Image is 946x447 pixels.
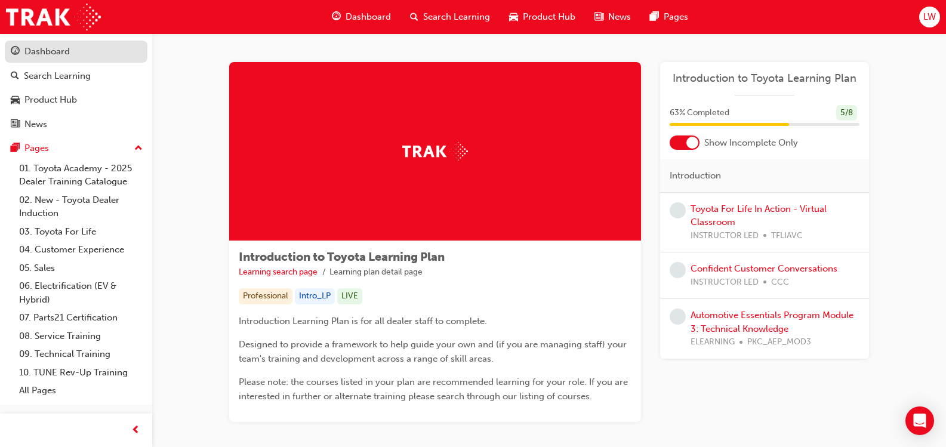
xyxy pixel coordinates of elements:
[691,204,827,228] a: Toyota For Life In Action - Virtual Classroom
[14,159,147,191] a: 01. Toyota Academy - 2025 Dealer Training Catalogue
[11,71,19,82] span: search-icon
[670,106,729,120] span: 63 % Completed
[329,266,423,279] li: Learning plan detail page
[239,250,445,264] span: Introduction to Toyota Learning Plan
[691,229,759,243] span: INSTRUCTOR LED
[24,93,77,107] div: Product Hub
[691,263,837,274] a: Confident Customer Conversations
[400,5,500,29] a: search-iconSearch Learning
[704,136,798,150] span: Show Incomplete Only
[5,137,147,159] button: Pages
[670,309,686,325] span: learningRecordVerb_NONE-icon
[523,10,575,24] span: Product Hub
[24,118,47,131] div: News
[691,310,853,334] a: Automotive Essentials Program Module 3: Technical Knowledge
[664,10,688,24] span: Pages
[14,241,147,259] a: 04. Customer Experience
[11,95,20,106] span: car-icon
[14,277,147,309] a: 06. Electrification (EV & Hybrid)
[670,202,686,218] span: learningRecordVerb_NONE-icon
[640,5,698,29] a: pages-iconPages
[836,105,857,121] div: 5 / 8
[5,41,147,63] a: Dashboard
[239,288,292,304] div: Professional
[650,10,659,24] span: pages-icon
[239,339,629,364] span: Designed to provide a framework to help guide your own and (if you are managing staff) your team'...
[691,335,735,349] span: ELEARNING
[585,5,640,29] a: news-iconNews
[919,7,940,27] button: LW
[14,223,147,241] a: 03. Toyota For Life
[594,10,603,24] span: news-icon
[332,10,341,24] span: guage-icon
[423,10,490,24] span: Search Learning
[11,47,20,57] span: guage-icon
[14,309,147,327] a: 07. Parts21 Certification
[131,423,140,438] span: prev-icon
[905,406,934,435] div: Open Intercom Messenger
[402,142,468,161] img: Trak
[322,5,400,29] a: guage-iconDashboard
[11,143,20,154] span: pages-icon
[5,89,147,111] a: Product Hub
[24,141,49,155] div: Pages
[11,119,20,130] span: news-icon
[14,363,147,382] a: 10. TUNE Rev-Up Training
[500,5,585,29] a: car-iconProduct Hub
[295,288,335,304] div: Intro_LP
[670,72,859,85] a: Introduction to Toyota Learning Plan
[24,45,70,58] div: Dashboard
[239,377,630,402] span: Please note: the courses listed in your plan are recommended learning for your role. If you are i...
[670,262,686,278] span: learningRecordVerb_NONE-icon
[923,10,936,24] span: LW
[239,267,318,277] a: Learning search page
[509,10,518,24] span: car-icon
[6,4,101,30] img: Trak
[771,276,789,289] span: CCC
[134,141,143,156] span: up-icon
[5,65,147,87] a: Search Learning
[337,288,362,304] div: LIVE
[5,113,147,135] a: News
[14,345,147,363] a: 09. Technical Training
[670,169,721,183] span: Introduction
[747,335,811,349] span: PKC_AEP_MOD3
[691,276,759,289] span: INSTRUCTOR LED
[239,316,487,326] span: Introduction Learning Plan is for all dealer staff to complete.
[14,259,147,278] a: 05. Sales
[14,327,147,346] a: 08. Service Training
[14,191,147,223] a: 02. New - Toyota Dealer Induction
[24,69,91,83] div: Search Learning
[14,381,147,400] a: All Pages
[771,229,803,243] span: TFLIAVC
[346,10,391,24] span: Dashboard
[410,10,418,24] span: search-icon
[5,38,147,137] button: DashboardSearch LearningProduct HubNews
[608,10,631,24] span: News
